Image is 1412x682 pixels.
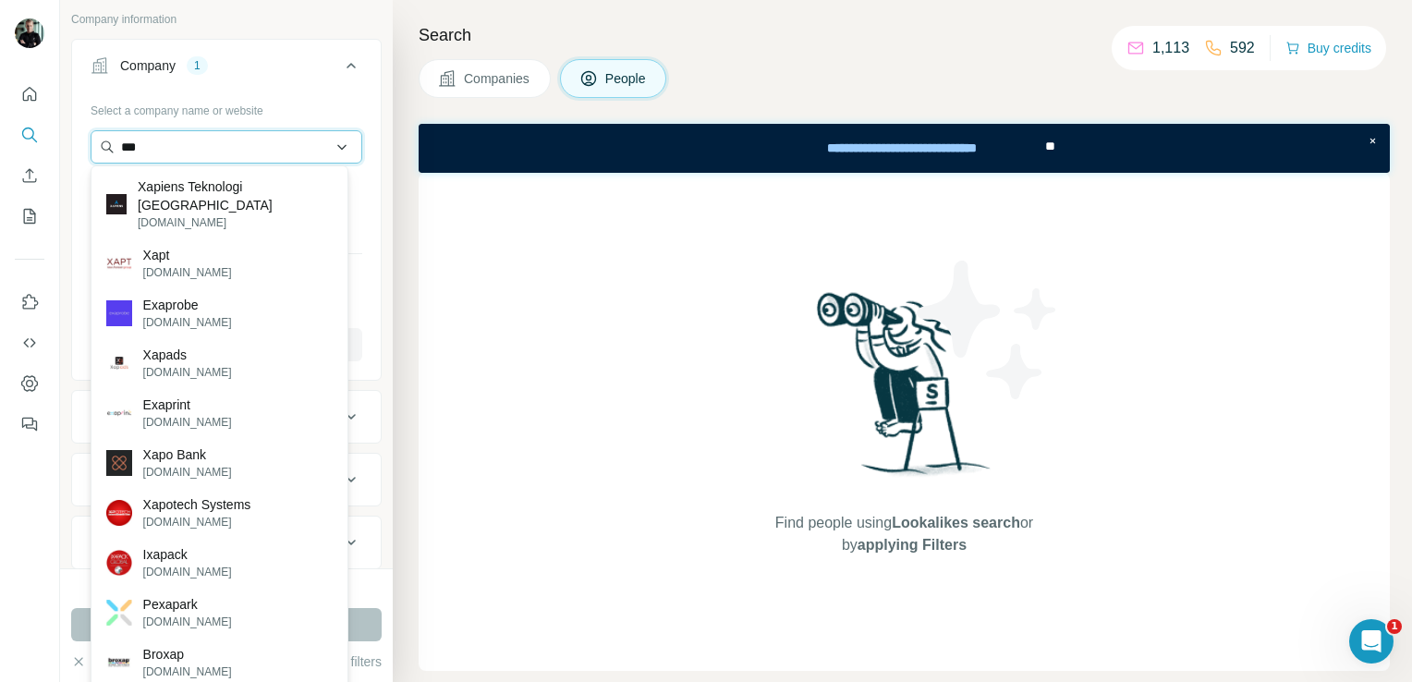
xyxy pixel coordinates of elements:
p: Xapt [143,246,232,264]
button: Enrich CSV [15,159,44,192]
p: [DOMAIN_NAME] [143,614,232,630]
img: Xapiens Teknologi Indonesia [106,194,127,214]
img: Avatar [15,18,44,48]
button: Buy credits [1285,35,1371,61]
p: Broxap [143,645,232,664]
img: Surfe Illustration - Woman searching with binoculars [809,287,1001,493]
img: Exaprobe [106,300,132,326]
p: [DOMAIN_NAME] [143,464,232,481]
div: Company [120,56,176,75]
p: Exaprint [143,396,232,414]
img: Xapotech Systems [106,500,132,526]
button: Use Surfe on LinkedIn [15,286,44,319]
button: Clear [71,652,124,671]
span: Find people using or by [756,512,1052,556]
img: Xapt [106,250,132,276]
p: [DOMAIN_NAME] [143,564,232,580]
button: Annual revenue ($) [72,520,381,565]
p: Ixapack [143,545,232,564]
button: Company1 [72,43,381,95]
button: Search [15,118,44,152]
span: applying Filters [858,537,967,553]
button: Industry [72,395,381,439]
button: Feedback [15,408,44,441]
p: Exaprobe [143,296,232,314]
p: Xapo Bank [143,445,232,464]
iframe: Banner [419,124,1390,173]
div: 1 [187,57,208,74]
button: HQ location [72,457,381,502]
p: [DOMAIN_NAME] [143,514,251,530]
img: Broxap [106,650,132,676]
img: Exaprint [106,400,132,426]
button: Quick start [15,78,44,111]
p: Xapiens Teknologi [GEOGRAPHIC_DATA] [138,177,333,214]
p: [DOMAIN_NAME] [143,314,232,331]
div: Select a company name or website [91,95,362,119]
p: Xapads [143,346,232,364]
img: Xapo Bank [106,450,132,476]
p: 592 [1230,37,1255,59]
button: My lists [15,200,44,233]
h4: Search [419,22,1390,48]
p: 1,113 [1152,37,1189,59]
p: [DOMAIN_NAME] [143,264,232,281]
p: [DOMAIN_NAME] [143,414,232,431]
p: [DOMAIN_NAME] [143,364,232,381]
button: Use Surfe API [15,326,44,359]
p: Pexapark [143,595,232,614]
span: Companies [464,69,531,88]
p: [DOMAIN_NAME] [143,664,232,680]
img: Ixapack [106,550,132,576]
p: Xapotech Systems [143,495,251,514]
p: Company information [71,11,382,28]
span: Lookalikes search [892,515,1020,530]
span: 1 [1387,619,1402,634]
iframe: Intercom live chat [1349,619,1394,664]
span: People [605,69,648,88]
img: Surfe Illustration - Stars [905,247,1071,413]
button: Dashboard [15,367,44,400]
p: [DOMAIN_NAME] [138,214,333,231]
img: Xapads [106,350,132,376]
img: Pexapark [106,600,132,626]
